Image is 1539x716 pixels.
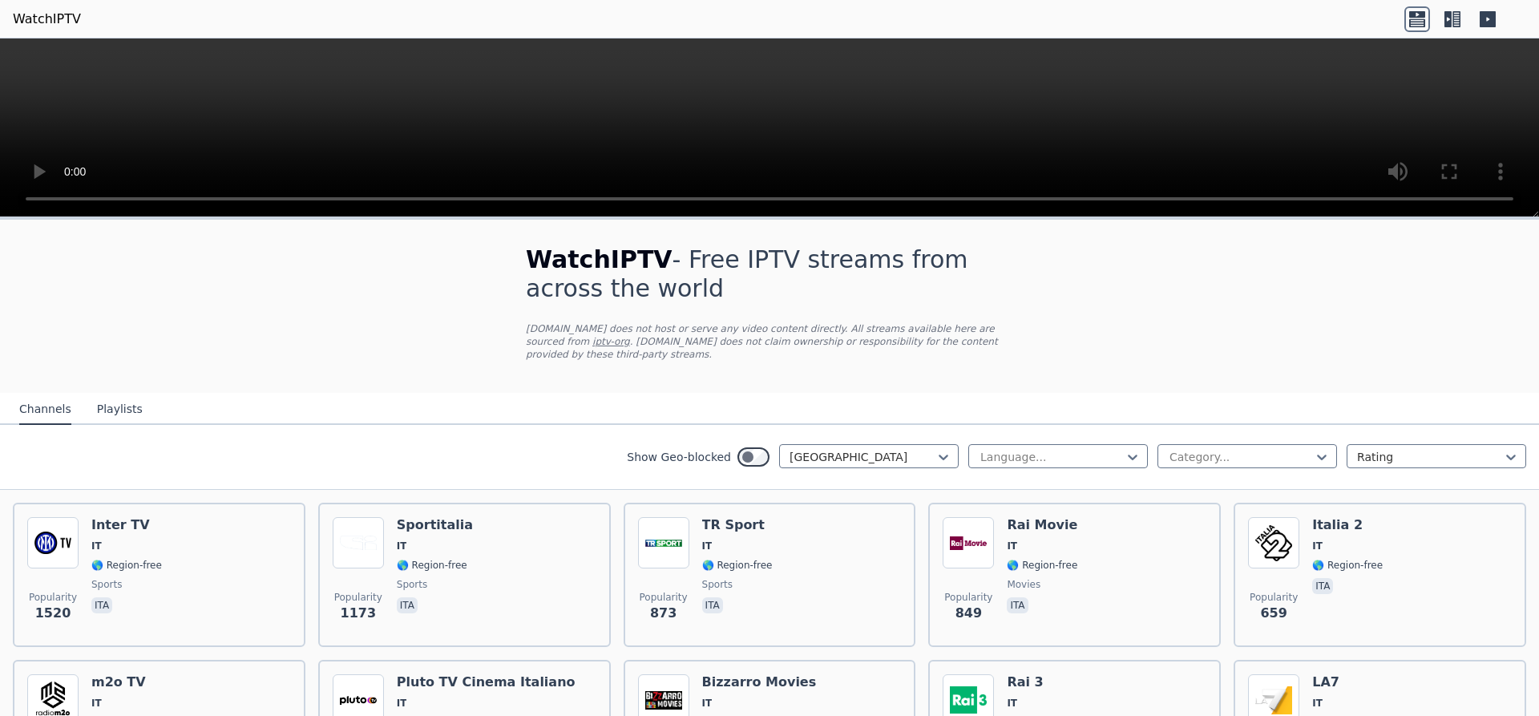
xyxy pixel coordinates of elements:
span: sports [397,578,427,591]
h6: Rai Movie [1007,517,1077,533]
button: Channels [19,394,71,425]
span: IT [1007,697,1017,710]
span: IT [91,697,102,710]
h6: Pluto TV Cinema Italiano [397,674,576,690]
h6: Rai 3 [1007,674,1077,690]
button: Playlists [97,394,143,425]
h6: LA7 [1312,674,1383,690]
span: Popularity [640,591,688,604]
p: ita [91,597,112,613]
p: ita [1312,578,1333,594]
span: 🌎 Region-free [397,559,467,572]
span: WatchIPTV [526,245,673,273]
img: Italia 2 [1248,517,1299,568]
img: Rai Movie [943,517,994,568]
p: ita [397,597,418,613]
span: 1520 [35,604,71,623]
span: Popularity [1250,591,1298,604]
h6: Sportitalia [397,517,473,533]
h6: TR Sport [702,517,773,533]
h6: Bizzarro Movies [702,674,817,690]
h1: - Free IPTV streams from across the world [526,245,1013,303]
h6: Italia 2 [1312,517,1383,533]
span: IT [397,697,407,710]
span: Popularity [334,591,382,604]
span: 873 [650,604,677,623]
span: IT [1312,697,1323,710]
span: 🌎 Region-free [91,559,162,572]
label: Show Geo-blocked [627,449,731,465]
span: 🌎 Region-free [1007,559,1077,572]
span: movies [1007,578,1040,591]
h6: Inter TV [91,517,162,533]
span: 1173 [341,604,377,623]
span: 849 [955,604,982,623]
p: [DOMAIN_NAME] does not host or serve any video content directly. All streams available here are s... [526,322,1013,361]
span: IT [1312,540,1323,552]
span: sports [91,578,122,591]
span: IT [397,540,407,552]
span: IT [91,540,102,552]
span: 659 [1260,604,1287,623]
span: sports [702,578,733,591]
img: Inter TV [27,517,79,568]
span: 🌎 Region-free [702,559,773,572]
span: Popularity [944,591,992,604]
span: 🌎 Region-free [1312,559,1383,572]
span: Popularity [29,591,77,604]
a: WatchIPTV [13,10,81,29]
p: ita [1007,597,1028,613]
img: TR Sport [638,517,689,568]
span: IT [702,697,713,710]
a: iptv-org [592,336,630,347]
img: Sportitalia [333,517,384,568]
span: IT [1007,540,1017,552]
span: IT [702,540,713,552]
p: ita [702,597,723,613]
h6: m2o TV [91,674,162,690]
